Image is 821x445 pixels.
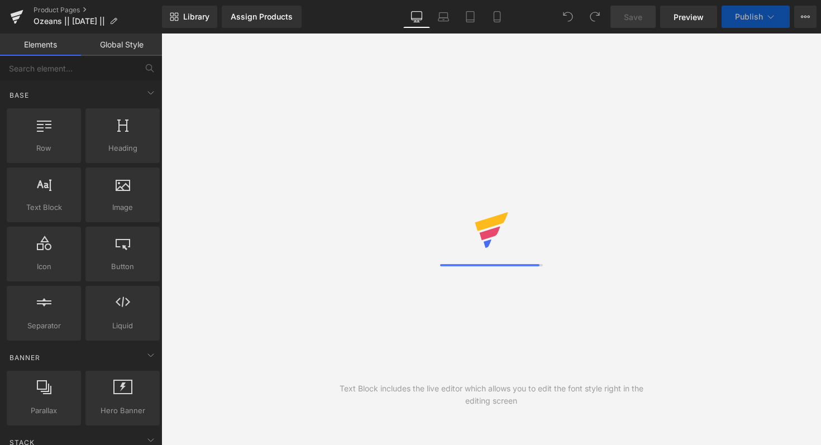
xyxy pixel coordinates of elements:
a: Tablet [457,6,484,28]
button: More [794,6,817,28]
span: Heading [89,142,156,154]
button: Undo [557,6,579,28]
span: Preview [674,11,704,23]
span: Ozeans || [DATE] || [34,17,105,26]
span: Base [8,90,30,101]
a: Mobile [484,6,510,28]
span: Hero Banner [89,405,156,417]
span: Save [624,11,642,23]
span: Button [89,261,156,272]
span: Text Block [10,202,78,213]
span: Library [183,12,209,22]
a: Laptop [430,6,457,28]
span: Liquid [89,320,156,332]
span: Parallax [10,405,78,417]
a: Global Style [81,34,162,56]
a: Product Pages [34,6,162,15]
a: New Library [162,6,217,28]
div: Text Block includes the live editor which allows you to edit the font style right in the editing ... [326,382,656,407]
span: Separator [10,320,78,332]
a: Desktop [403,6,430,28]
span: Icon [10,261,78,272]
button: Redo [584,6,606,28]
a: Preview [660,6,717,28]
span: Banner [8,352,41,363]
div: Assign Products [231,12,293,21]
span: Row [10,142,78,154]
button: Publish [722,6,790,28]
span: Publish [735,12,763,21]
span: Image [89,202,156,213]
